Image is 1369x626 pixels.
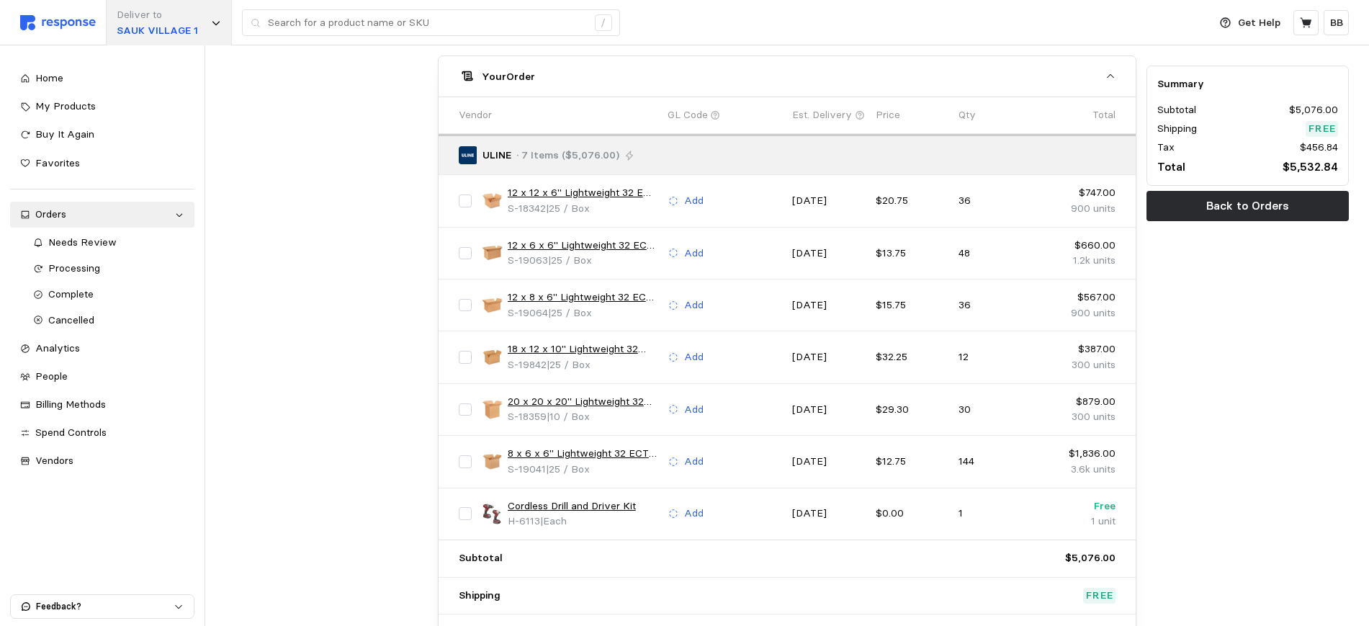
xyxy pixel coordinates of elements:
p: 1 [959,506,1032,522]
span: People [35,370,68,383]
p: Free [1086,588,1113,604]
a: Analytics [10,336,194,362]
span: S-19063 [508,254,548,267]
p: Add [684,246,704,261]
p: $5,076.00 [1065,550,1116,566]
p: Free [1042,498,1116,514]
p: $660.00 [1042,238,1116,254]
p: Tax [1157,140,1175,156]
p: 3.6k units [1042,462,1116,478]
p: Add [684,349,704,365]
p: Total [1157,158,1185,176]
p: 900 units [1042,201,1116,217]
button: Back to Orders [1146,191,1349,221]
p: $1,836.00 [1042,446,1116,462]
p: Total [1092,107,1116,123]
img: S-18342 [482,190,503,211]
button: Add [668,245,704,262]
span: Spend Controls [35,426,107,439]
a: Cordless Drill and Driver Kit [508,498,636,514]
p: Add [684,454,704,470]
p: Subtotal [1157,102,1196,118]
a: Spend Controls [10,420,194,446]
a: 18 x 12 x 10" Lightweight 32 ECT Corrugated Boxes [508,341,657,357]
p: 300 units [1042,357,1116,373]
p: BB [1330,15,1343,31]
a: Buy It Again [10,122,194,148]
input: Search for a product name or SKU [268,10,587,36]
a: Complete [23,282,195,308]
p: $29.30 [876,402,949,418]
p: SAUK VILLAGE 1 [117,23,198,39]
p: 36 [959,193,1032,209]
a: 12 x 8 x 6" Lightweight 32 ECT Corrugated Boxes [508,290,657,305]
p: [DATE] [792,349,866,365]
p: Vendor [459,107,492,123]
h5: Your Order [482,69,535,84]
p: $0.00 [876,506,949,522]
a: Processing [23,256,195,282]
p: 144 [959,454,1032,470]
span: | Each [540,514,567,527]
p: 1 unit [1042,514,1116,529]
p: Shipping [1157,121,1197,137]
p: $5,076.00 [1289,102,1338,118]
p: $20.75 [876,193,949,209]
a: Favorites [10,151,194,176]
p: ULINE [482,148,511,164]
div: Orders [35,207,169,223]
p: 36 [959,298,1032,313]
p: [DATE] [792,402,866,418]
span: S-19041 [508,462,546,475]
p: $387.00 [1042,341,1116,357]
span: Home [35,71,63,84]
p: $13.75 [876,246,949,261]
p: Get Help [1238,15,1280,31]
button: Add [668,505,704,522]
span: | 25 / Box [547,358,591,371]
p: Free [1309,121,1336,137]
span: Billing Methods [35,398,106,411]
button: Add [668,453,704,470]
span: S-18342 [508,202,546,215]
p: Price [876,107,900,123]
a: 12 x 12 x 6" Lightweight 32 ECT Corrugated Boxes [508,185,657,201]
a: Billing Methods [10,392,194,418]
p: 900 units [1042,305,1116,321]
span: Vendors [35,454,73,467]
p: $5,532.84 [1283,158,1338,176]
p: [DATE] [792,246,866,261]
img: S-19842 [482,347,503,368]
p: $15.75 [876,298,949,313]
p: $32.25 [876,349,949,365]
button: Add [668,349,704,366]
p: [DATE] [792,506,866,522]
p: 300 units [1042,409,1116,425]
p: [DATE] [792,298,866,313]
span: H-6113 [508,514,540,527]
p: 48 [959,246,1032,261]
span: S-18359 [508,410,547,423]
img: H-6113 [482,504,503,524]
button: Get Help [1211,9,1289,37]
p: · 7 Items ($5,076.00) [516,148,619,164]
a: Cancelled [23,308,195,334]
p: Shipping [459,588,501,604]
span: | 25 / Box [546,202,590,215]
button: Add [668,192,704,210]
p: 12 [959,349,1032,365]
p: Add [684,506,704,522]
a: Vendors [10,448,194,474]
p: $567.00 [1042,290,1116,305]
a: People [10,364,194,390]
span: | 25 / Box [548,306,592,319]
span: Processing [48,261,100,274]
div: / [595,14,612,32]
a: My Products [10,94,194,120]
span: | 10 / Box [547,410,590,423]
button: YourOrder [439,56,1136,97]
h5: Summary [1157,76,1338,91]
p: Qty [959,107,976,123]
span: Analytics [35,341,80,354]
a: 8 x 6 x 6" Lightweight 32 ECT Corrugated Boxes [508,446,657,462]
